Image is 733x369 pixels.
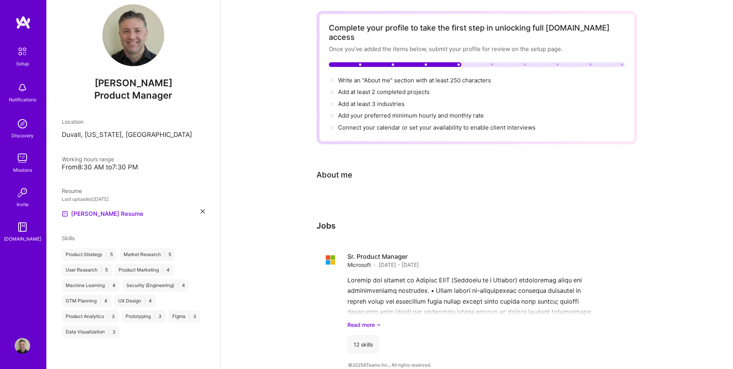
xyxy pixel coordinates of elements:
[100,298,101,304] span: |
[62,156,114,162] span: Working hours range
[15,116,30,132] img: discovery
[15,15,31,29] img: logo
[347,321,631,329] a: Read more
[114,295,156,307] div: UX Design 4
[62,295,111,307] div: GTM Planning 4
[379,261,419,269] span: [DATE] - [DATE]
[329,45,625,53] div: Once you’ve added the items below, submit your profile for review on the setup page.
[347,252,419,261] h4: Sr. Product Manager
[62,163,205,171] div: From 8:30 AM to 7:30 PM
[14,43,31,60] img: setup
[316,169,352,181] div: About me
[168,310,200,323] div: Figma 3
[338,112,484,119] span: Add your preferred minimum hourly and monthly rate
[62,248,117,261] div: Product Strategy 5
[62,118,205,126] div: Location
[15,338,30,354] img: User Avatar
[201,209,205,214] i: icon Close
[316,221,637,231] h3: Jobs
[115,264,173,276] div: Product Marketing 4
[15,219,30,235] img: guide book
[164,251,165,258] span: |
[15,185,30,200] img: Invite
[4,235,41,243] div: [DOMAIN_NAME]
[94,90,172,101] span: Product Manager
[162,267,163,273] span: |
[347,261,371,269] span: Microsoft
[62,235,75,241] span: Skills
[62,310,119,323] div: Product Analytics 3
[62,211,68,217] img: Resume
[62,195,205,203] div: Last uploaded: [DATE]
[62,130,205,140] p: Duvall, [US_STATE], [GEOGRAPHIC_DATA]
[9,96,36,104] div: Notifications
[12,132,34,140] div: Discovery
[347,335,379,354] div: 12 skills
[17,200,29,208] div: Invite
[16,60,29,68] div: Setup
[13,338,32,354] a: User Avatar
[316,169,352,181] div: Tell us a little about yourself
[120,248,175,261] div: Market Research 5
[338,124,536,131] span: Connect your calendar or set your availability to enable client interviews
[338,100,405,108] span: Add at least 3 industries
[323,252,338,268] img: Company logo
[108,282,109,289] span: |
[376,321,381,329] i: icon ArrowDownSecondaryDark
[338,77,493,84] span: Write an "About me" section with at least 250 characters
[13,166,32,174] div: Missions
[15,80,30,96] img: bell
[108,329,109,335] span: |
[329,23,625,42] div: Complete your profile to take the first step in unlocking full [DOMAIN_NAME] access
[62,77,205,89] span: [PERSON_NAME]
[338,88,430,96] span: Add at least 2 completed projects
[62,188,82,194] span: Resume
[189,313,190,319] span: |
[374,261,376,269] span: ·
[62,279,119,292] div: Machine Learning 4
[62,326,119,338] div: Data Visualization 3
[177,282,179,289] span: |
[62,209,143,219] a: [PERSON_NAME] Resume
[102,4,164,66] img: User Avatar
[122,279,189,292] div: Security (Engineering) 4
[100,267,102,273] span: |
[105,251,107,258] span: |
[144,298,146,304] span: |
[62,264,112,276] div: User Research 5
[15,150,30,166] img: teamwork
[122,310,165,323] div: Prototyping 3
[107,313,109,319] span: |
[154,313,155,319] span: |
